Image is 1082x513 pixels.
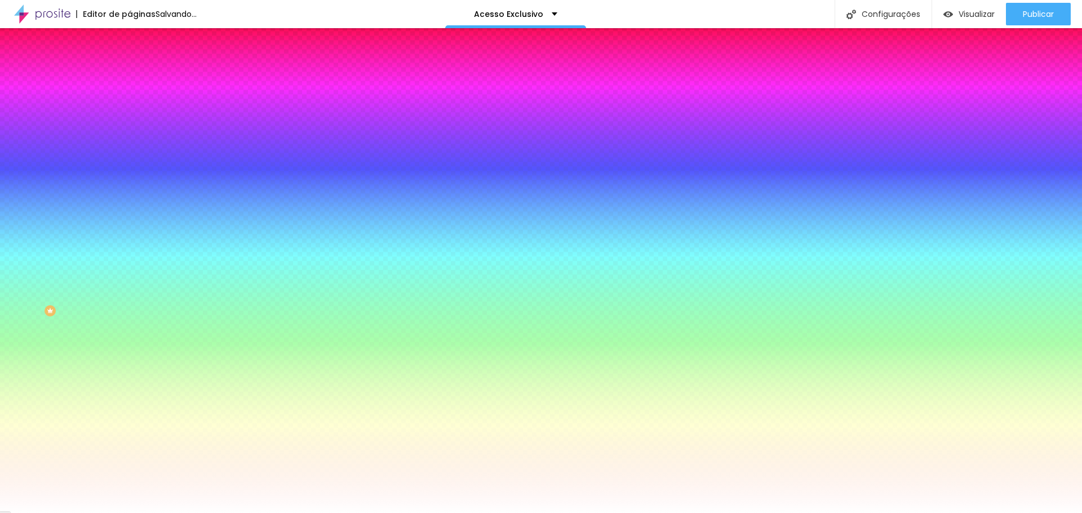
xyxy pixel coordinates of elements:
[959,10,995,19] span: Visualizar
[846,10,856,19] img: Icone
[932,3,1006,25] button: Visualizar
[76,10,156,18] div: Editor de páginas
[474,10,543,18] p: Acesso Exclusivo
[1006,3,1071,25] button: Publicar
[156,10,197,18] div: Salvando...
[1023,10,1054,19] span: Publicar
[943,10,953,19] img: view-1.svg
